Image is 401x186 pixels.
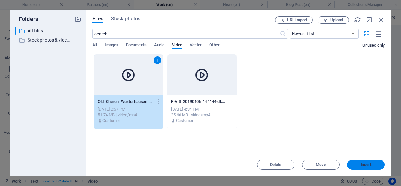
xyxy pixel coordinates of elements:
span: Images [105,41,118,50]
span: Move [316,163,326,167]
i: Close [378,16,385,23]
p: Stock photos & videos [28,37,70,44]
p: Customer [176,118,194,123]
p: Folders [15,15,38,23]
div: [DATE] 2:57 PM [98,107,159,112]
span: Video [172,41,182,50]
p: Old_Church_Wusterhausen_Germany_Remo_Kurka-os44gZMScoqDWIASQ12BlA.mp4 [98,99,154,104]
div: 25.66 MB | video/mp4 [171,112,232,118]
span: Vector [190,41,202,50]
button: Delete [257,160,294,170]
button: Upload [318,16,349,24]
p: Customer [102,118,120,123]
div: 1 [154,56,161,64]
span: Insert [361,163,372,167]
div: 51.74 MB | video/mp4 [98,112,159,118]
p: Displays only files that are not in use on the website. Files added during this session can still... [362,43,385,48]
div: ​ [15,27,16,35]
div: Stock photos & videos [15,36,70,44]
button: Move [302,160,340,170]
input: Search [92,29,279,39]
button: Insert [347,160,385,170]
div: Stock photos & videos [15,36,81,44]
i: Create new folder [74,16,81,23]
i: Reload [354,16,361,23]
span: Files [92,15,103,23]
div: [DATE] 4:34 PM [171,107,232,112]
span: Upload [330,18,343,22]
button: URL import [275,16,313,24]
span: Audio [154,41,164,50]
span: Other [209,41,219,50]
span: Stock photos [111,15,140,23]
p: All files [28,27,70,34]
span: Delete [270,163,282,167]
span: Documents [126,41,147,50]
span: All [92,41,97,50]
i: Minimize [366,16,373,23]
span: URL import [287,18,307,22]
p: F-VID_20190406_164144-dkc_yT3gXXK2hhXXGPv3gQ.mp4 [171,99,227,104]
